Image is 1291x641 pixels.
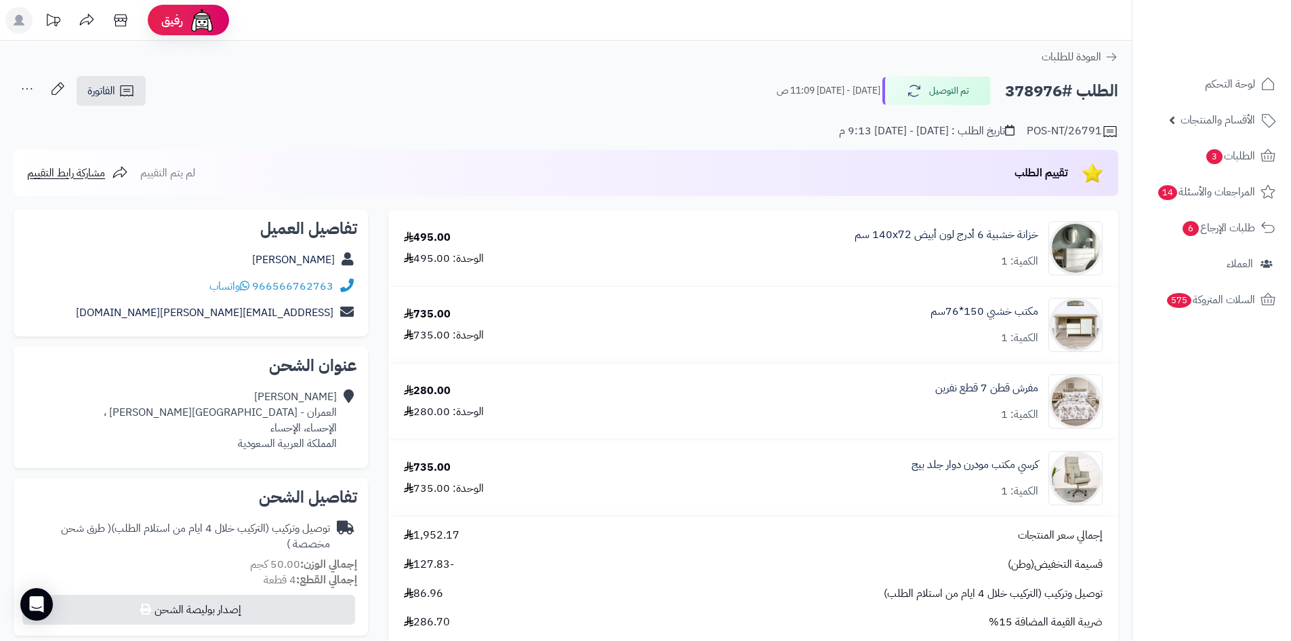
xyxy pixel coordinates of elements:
[209,278,249,294] a: واتساب
[404,328,484,343] div: الوحدة: 735.00
[1001,330,1038,346] div: الكمية: 1
[1001,254,1038,269] div: الكمية: 1
[61,520,330,552] span: ( طرق شحن مخصصة )
[250,556,357,572] small: 50.00 كجم
[777,84,880,98] small: [DATE] - [DATE] 11:09 ص
[1049,451,1102,505] img: 1758456322-1-90x90.jpg
[87,83,115,99] span: الفاتورة
[404,528,459,543] span: 1,952.17
[1158,185,1177,200] span: 14
[140,165,195,181] span: لم يتم التقييم
[1167,293,1191,308] span: 575
[300,556,357,572] strong: إجمالي الوزن:
[22,595,355,625] button: إصدار بوليصة الشحن
[24,489,357,505] h2: تفاصيل الشحن
[252,252,335,268] a: [PERSON_NAME]
[24,521,330,552] div: توصيل وتركيب (التركيب خلال 4 ايام من استلام الطلب)
[27,165,105,181] span: مشاركة رابط التقييم
[1141,284,1283,316] a: السلات المتروكة575
[77,76,146,106] a: الفاتورة
[252,278,333,294] a: 966566762763
[1001,407,1038,423] div: الكمية: 1
[1049,374,1102,429] img: 1747310417-1-90x90.jpg
[911,457,1038,473] a: كرسي مكتب مودرن دوار جلد بيج
[404,481,484,497] div: الوحدة: 735.00
[1141,248,1283,280] a: العملاء
[1141,212,1283,244] a: طلبات الإرجاع6
[188,7,216,34] img: ai-face.png
[1141,176,1283,208] a: المراجعات والأسئلة14
[27,165,128,181] a: مشاركة رابط التقييم
[404,230,451,246] div: 495.00
[404,307,451,322] div: 735.00
[1049,221,1102,275] img: 1746709299-1702541934053-68567865785768-1000x1000-90x90.jpg
[1181,111,1255,130] span: الأقسام والمنتجات
[404,404,484,420] div: الوحدة: 280.00
[1181,218,1255,237] span: طلبات الإرجاع
[884,586,1103,602] span: توصيل وتركيب (التركيب خلال 4 ايام من استلام الطلب)
[76,305,333,321] a: [EMAIL_ADDRESS][PERSON_NAME][DOMAIN_NAME]
[1157,182,1255,201] span: المراجعات والأسئلة
[404,615,450,630] span: 286.70
[24,357,357,374] h2: عنوان الشحن
[1042,49,1118,65] a: العودة للطلبات
[404,586,443,602] span: 86.96
[1183,221,1199,236] span: 6
[1199,38,1278,66] img: logo-2.png
[404,557,454,572] span: -127.83
[1005,77,1118,105] h2: الطلب #378976
[989,615,1103,630] span: ضريبة القيمة المضافة 15%
[1008,557,1103,572] span: قسيمة التخفيض(وطن)
[264,572,357,588] small: 4 قطعة
[24,220,357,237] h2: تفاصيل العميل
[1018,528,1103,543] span: إجمالي سعر المنتجات
[930,304,1038,319] a: مكتب خشبي 150*76سم
[404,460,451,475] div: 735.00
[1001,484,1038,499] div: الكمية: 1
[855,227,1038,243] a: خزانة خشبية 6 أدرج لون أبيض 140x72 سم
[1166,290,1255,309] span: السلات المتروكة
[161,12,183,28] span: رفيق
[1205,147,1255,166] span: الطلبات
[839,123,1015,139] div: تاريخ الطلب : [DATE] - [DATE] 9:13 م
[1015,165,1068,181] span: تقييم الطلب
[1206,149,1223,164] span: 3
[1141,68,1283,100] a: لوحة التحكم
[104,389,337,451] div: [PERSON_NAME] العمران - [GEOGRAPHIC_DATA][PERSON_NAME] ، الإحساء، الإحساء المملكة العربية السعودية
[36,7,70,37] a: تحديثات المنصة
[296,572,357,588] strong: إجمالي القطع:
[1049,298,1102,352] img: 1742159525-1-90x90.jpg
[1227,254,1253,273] span: العملاء
[1205,75,1255,94] span: لوحة التحكم
[1042,49,1101,65] span: العودة للطلبات
[882,77,991,105] button: تم التوصيل
[404,383,451,399] div: 280.00
[935,381,1038,396] a: مفرش قطن 7 قطع نفرين
[1141,140,1283,172] a: الطلبات3
[20,588,53,621] div: Open Intercom Messenger
[1027,123,1118,140] div: POS-NT/26791
[404,251,484,267] div: الوحدة: 495.00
